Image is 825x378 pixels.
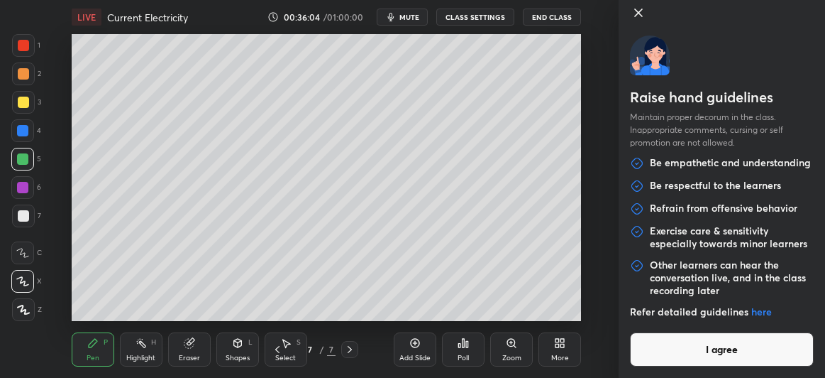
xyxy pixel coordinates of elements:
div: 2 [12,63,41,85]
h2: Raise hand guidelines [630,87,814,111]
div: 5 [11,148,41,171]
div: 1 [12,34,40,57]
p: Refrain from offensive behavior [650,202,797,216]
div: P [104,339,108,346]
p: Other learners can hear the conversation live, and in the class recording later [650,259,814,297]
div: / [320,345,324,354]
div: Pen [87,355,99,362]
div: Shapes [226,355,250,362]
div: 7 [12,205,41,227]
div: H [151,339,156,346]
button: CLASS SETTINGS [436,9,514,26]
div: Z [12,298,42,321]
div: 3 [12,91,41,114]
div: More [551,355,569,362]
div: C [11,242,42,264]
p: Refer detailed guidelines [630,306,814,318]
div: 4 [11,119,41,142]
button: End Class [523,9,581,26]
div: 6 [11,176,41,199]
div: 7 [327,343,336,356]
div: L [248,339,253,346]
div: LIVE [72,9,101,26]
div: Poll [458,355,469,362]
div: X [11,270,42,293]
p: Be empathetic and understanding [650,156,811,171]
div: Zoom [502,355,521,362]
div: 7 [303,345,317,354]
div: Add Slide [399,355,431,362]
button: mute [377,9,428,26]
span: mute [399,12,419,22]
p: Exercise care & sensitivity especially towards minor learners [650,225,814,250]
p: Maintain proper decorum in the class. Inappropriate comments, cursing or self promotion are not a... [630,111,814,156]
div: Eraser [179,355,200,362]
h4: Current Electricity [107,11,188,24]
div: S [297,339,301,346]
a: here [751,305,772,318]
div: Highlight [126,355,155,362]
button: I agree [630,333,814,367]
div: Select [275,355,296,362]
p: Be respectful to the learners [650,179,781,193]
